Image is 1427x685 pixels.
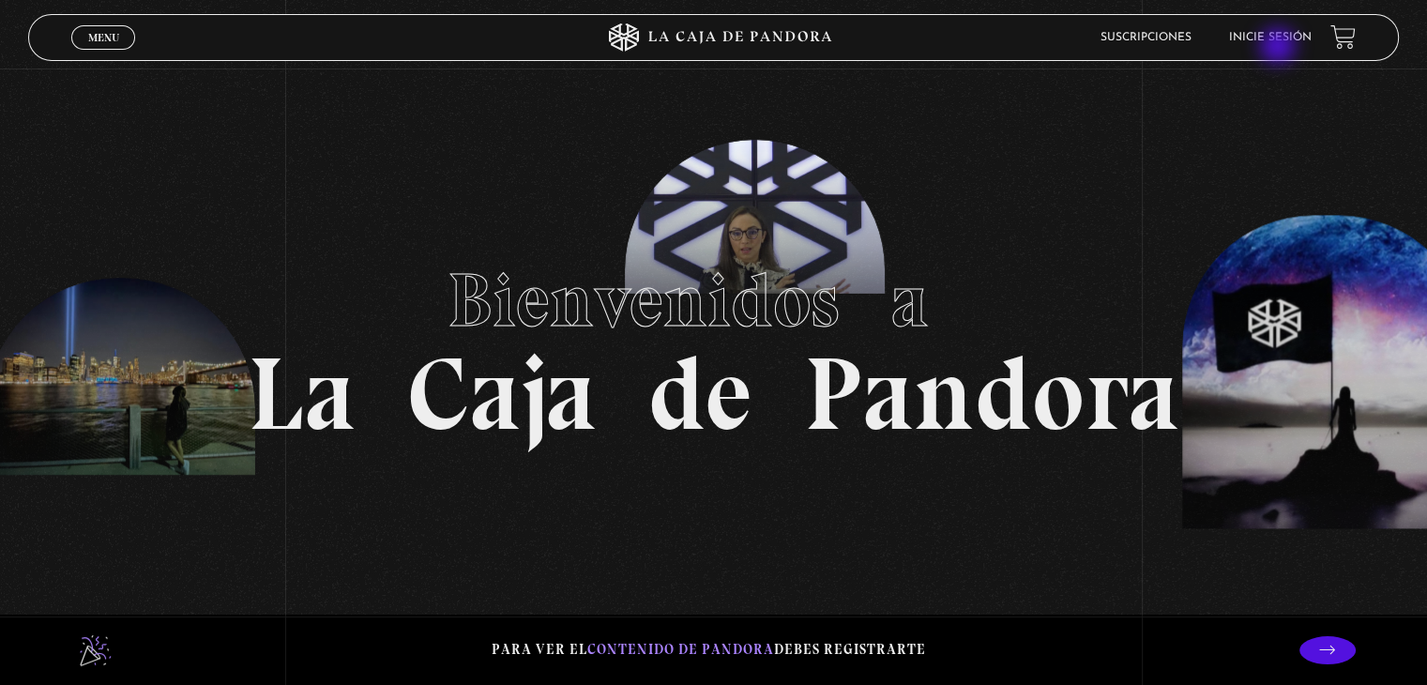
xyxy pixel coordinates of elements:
a: Inicie sesión [1229,32,1312,43]
p: Para ver el debes registrarte [492,637,926,662]
h1: La Caja de Pandora [248,239,1179,446]
span: Cerrar [82,47,126,60]
a: View your shopping cart [1330,24,1356,50]
span: contenido de Pandora [587,641,774,658]
span: Bienvenidos a [448,255,980,345]
span: Menu [88,32,119,43]
a: Suscripciones [1101,32,1192,43]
